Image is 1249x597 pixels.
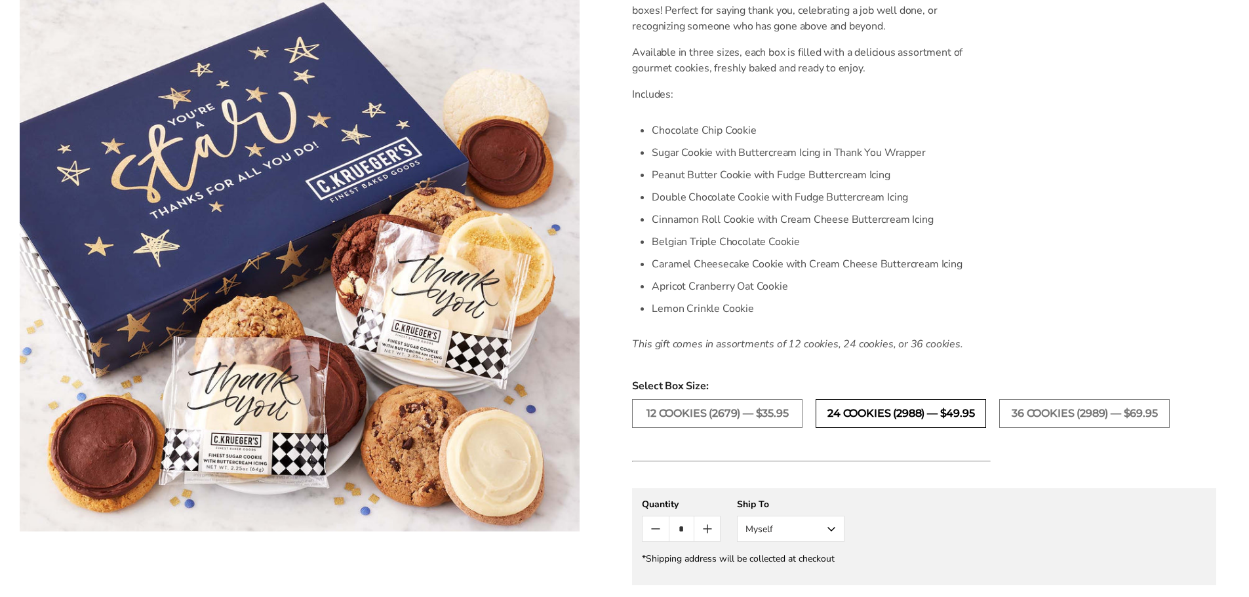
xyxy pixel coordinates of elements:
[652,208,991,231] li: Cinnamon Roll Cookie with Cream Cheese Buttercream Icing
[652,186,991,208] li: Double Chocolate Cookie with Fudge Buttercream Icing
[643,516,668,541] button: Count minus
[652,119,991,142] li: Chocolate Chip Cookie
[652,231,991,253] li: Belgian Triple Chocolate Cookie
[10,547,136,587] iframe: Sign Up via Text for Offers
[652,298,991,320] li: Lemon Crinkle Cookie
[737,498,844,510] div: Ship To
[642,552,1206,565] div: *Shipping address will be collected at checkout
[632,488,1216,585] gfm-form: New recipient
[632,378,1216,394] span: Select Box Size:
[652,142,991,164] li: Sugar Cookie with Buttercream Icing in Thank You Wrapper
[737,516,844,542] button: Myself
[652,275,991,298] li: Apricot Cranberry Oat Cookie
[642,498,721,510] div: Quantity
[652,164,991,186] li: Peanut Butter Cookie with Fudge Buttercream Icing
[694,516,720,541] button: Count plus
[816,399,986,428] label: 24 COOKIES (2988) — $49.95
[632,45,991,76] p: Available in three sizes, each box is filled with a delicious assortment of gourmet cookies, fres...
[632,337,962,351] i: This gift comes in assortments of 12 cookies, 24 cookies, or 36 cookies.
[632,399,803,428] label: 12 COOKIES (2679) — $35.95
[999,399,1170,428] label: 36 COOKIES (2989) — $69.95
[652,253,991,275] li: Caramel Cheesecake Cookie with Cream Cheese Buttercream Icing
[632,87,991,102] p: Includes:
[669,516,694,541] input: Quantity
